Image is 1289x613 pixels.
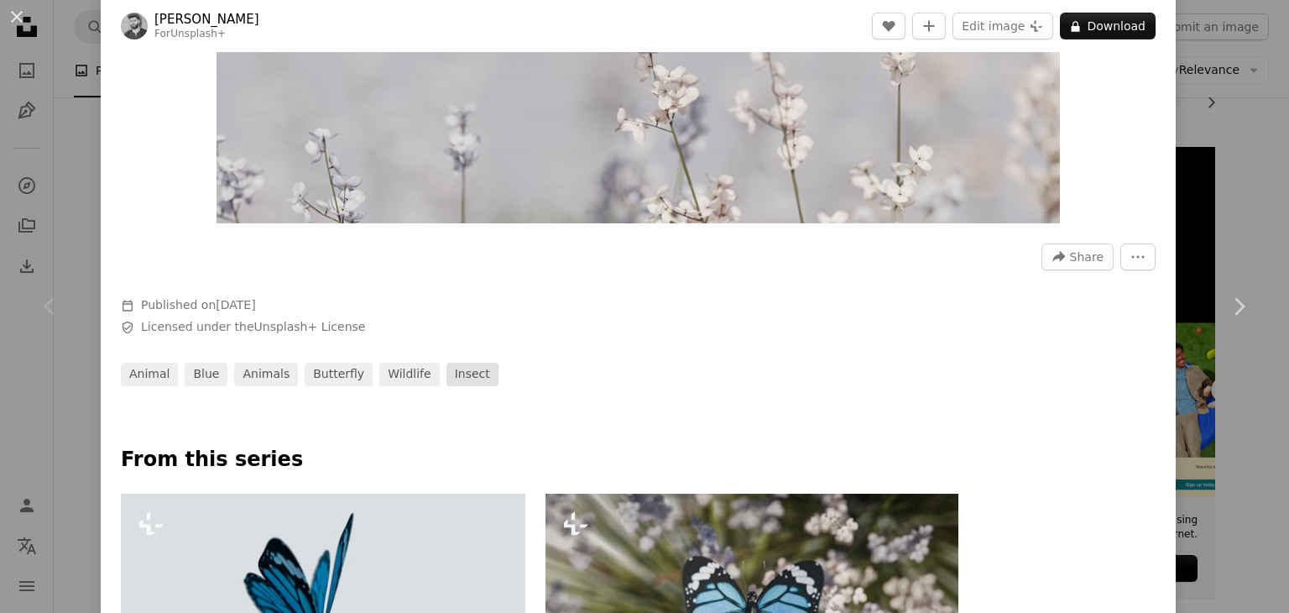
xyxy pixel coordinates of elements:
[1060,13,1156,39] button: Download
[185,363,227,386] a: blue
[121,13,148,39] img: Go to Mohamed Nohassi's profile
[170,28,226,39] a: Unsplash+
[305,363,373,386] a: butterfly
[1120,244,1156,270] button: More Actions
[141,319,365,336] span: Licensed under the
[912,13,946,39] button: Add to Collection
[141,298,256,312] span: Published on
[254,320,366,333] a: Unsplash+ License
[872,13,905,39] button: Like
[1070,244,1104,270] span: Share
[952,13,1053,39] button: Edit image
[446,363,498,386] a: insect
[1041,244,1114,270] button: Share this image
[379,363,440,386] a: wildlife
[154,11,259,28] a: [PERSON_NAME]
[154,28,259,41] div: For
[121,447,1156,474] p: From this series
[234,363,298,386] a: animals
[1188,226,1289,387] a: Next
[121,363,178,386] a: animal
[216,298,255,312] time: March 20, 2024 at 7:59:05 PM GMT+5:30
